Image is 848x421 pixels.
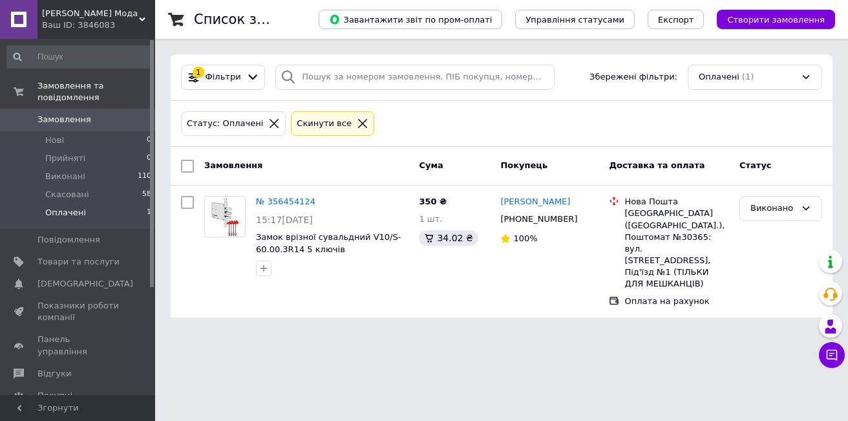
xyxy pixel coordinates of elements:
[525,15,624,25] span: Управління статусами
[206,71,241,83] span: Фільтри
[37,278,133,290] span: [DEMOGRAPHIC_DATA]
[45,153,85,164] span: Прийняті
[204,160,262,170] span: Замовлення
[37,300,120,323] span: Показники роботи компанії
[717,10,835,29] button: Створити замовлення
[742,72,754,81] span: (1)
[204,196,246,237] a: Фото товару
[147,207,151,219] span: 1
[739,160,772,170] span: Статус
[37,256,120,268] span: Товари та послуги
[624,296,729,307] div: Оплата на рахунок
[727,15,825,25] span: Створити замовлення
[750,202,796,215] div: Виконано
[45,189,89,200] span: Скасовані
[37,390,72,402] span: Покупці
[142,189,151,200] span: 58
[211,197,239,237] img: Фото товару
[42,19,155,31] div: Ваш ID: 3846083
[419,197,447,206] span: 350 ₴
[147,153,151,164] span: 0
[648,10,705,29] button: Експорт
[500,160,547,170] span: Покупець
[37,80,155,103] span: Замовлення та повідомлення
[329,14,492,25] span: Завантажити звіт по пром-оплаті
[184,117,266,131] div: Статус: Оплачені
[609,160,705,170] span: Доставка та оплата
[6,45,153,69] input: Пошук
[45,135,64,146] span: Нові
[256,232,401,254] a: Замок врізної сувальдний V10/S-60.00.3R14 5 ключів
[513,233,537,243] span: 100%
[193,67,204,78] div: 1
[699,71,739,83] span: Оплачені
[819,342,845,368] button: Чат з покупцем
[256,215,313,225] span: 15:17[DATE]
[500,196,570,208] a: [PERSON_NAME]
[658,15,694,25] span: Експорт
[704,14,835,24] a: Створити замовлення
[256,197,315,206] a: № 356454124
[624,208,729,290] div: [GEOGRAPHIC_DATA] ([GEOGRAPHIC_DATA].), Поштомат №30365: вул. [STREET_ADDRESS], Під'їзд №1 (ТІЛЬК...
[624,196,729,208] div: Нова Пошта
[275,65,555,90] input: Пошук за номером замовлення, ПІБ покупця, номером телефону, Email, номером накладної
[37,368,71,380] span: Відгуки
[419,214,442,224] span: 1 шт.
[498,211,580,228] div: [PHONE_NUMBER]
[194,12,325,27] h1: Список замовлень
[515,10,635,29] button: Управління статусами
[45,171,85,182] span: Виконані
[37,234,100,246] span: Повідомлення
[589,71,677,83] span: Збережені фільтри:
[319,10,502,29] button: Завантажити звіт по пром-оплаті
[147,135,151,146] span: 0
[419,230,478,246] div: 34.02 ₴
[37,334,120,357] span: Панель управління
[37,114,91,125] span: Замовлення
[138,171,151,182] span: 110
[45,207,86,219] span: Оплачені
[419,160,443,170] span: Cума
[294,117,354,131] div: Cкинути все
[42,8,139,19] span: Замкова Мода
